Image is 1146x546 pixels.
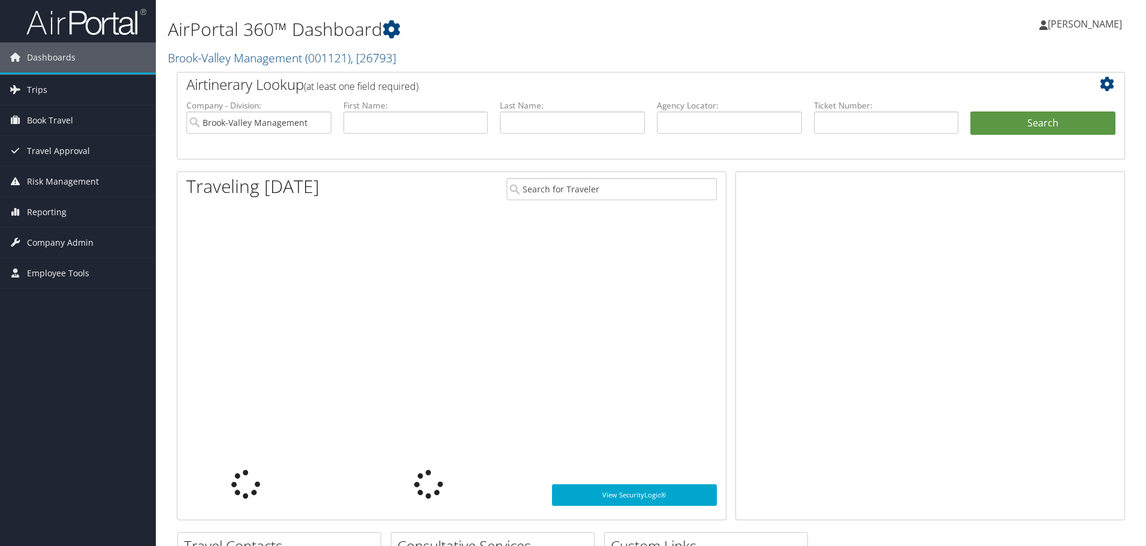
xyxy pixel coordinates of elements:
[552,484,717,506] a: View SecurityLogic®
[343,99,488,111] label: First Name:
[186,174,319,199] h1: Traveling [DATE]
[27,258,89,288] span: Employee Tools
[168,17,812,42] h1: AirPortal 360™ Dashboard
[814,99,959,111] label: Ticket Number:
[657,99,802,111] label: Agency Locator:
[500,99,645,111] label: Last Name:
[26,8,146,36] img: airportal-logo.png
[27,228,94,258] span: Company Admin
[1048,17,1122,31] span: [PERSON_NAME]
[27,167,99,197] span: Risk Management
[27,75,47,105] span: Trips
[186,99,331,111] label: Company - Division:
[506,178,717,200] input: Search for Traveler
[351,50,396,66] span: , [ 26793 ]
[27,197,67,227] span: Reporting
[27,43,76,73] span: Dashboards
[27,136,90,166] span: Travel Approval
[304,80,418,93] span: (at least one field required)
[186,74,1036,95] h2: Airtinerary Lookup
[970,111,1115,135] button: Search
[27,105,73,135] span: Book Travel
[305,50,351,66] span: ( 001121 )
[1039,6,1134,42] a: [PERSON_NAME]
[168,50,396,66] a: Brook-Valley Management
